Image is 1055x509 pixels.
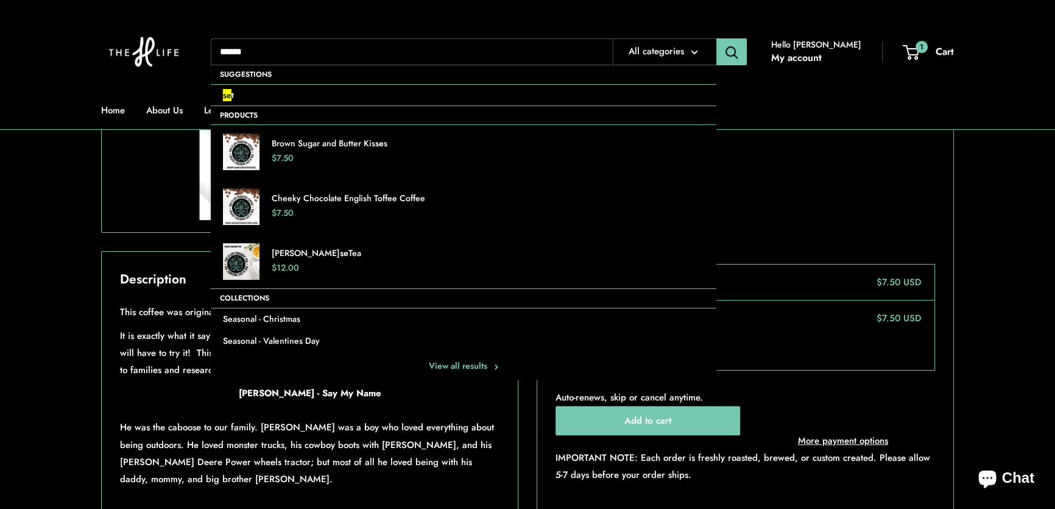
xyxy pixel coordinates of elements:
a: Olena Paradise Tea [PERSON_NAME]seTea $12.00 [211,234,716,289]
p: Collections [211,289,716,307]
button: Search [716,38,747,65]
span: $7.50 [272,207,294,219]
a: About Us [146,102,183,119]
a: Brown Sugar and Butter Kisses Brown Sugar and Butter Kisses $7.50 [211,124,716,179]
a: My account [771,49,822,67]
span: 1 [916,40,928,52]
p: Suggestions [211,65,716,84]
mark: se [223,88,231,101]
a: More payment options [751,432,936,449]
a: Seasonal - Valentines Day [211,330,716,352]
p: Products [211,106,716,124]
img: Olena Paradise Tea [223,243,259,280]
button: View all results [211,352,716,380]
input: Search... [211,38,613,65]
img: Cheeky Chocolate English Toffee Coffee [223,188,259,225]
img: The H Life [101,12,186,91]
span: Cart [936,44,954,59]
span: $12.00 [272,262,299,274]
img: Brown Sugar and Butter Kisses [223,133,259,170]
a: Home [101,102,125,119]
a: set [211,84,716,105]
button: Add to cart [556,406,740,435]
strong: se [375,137,384,149]
span: Hello [PERSON_NAME] [771,37,861,52]
p: This coffee was originally created for a local festival. It is now [PERSON_NAME] coffee. [120,304,499,321]
a: Cheeky Chocolate English Toffee Coffee Cheeky Chocolate English Toffee Coffee $7.50 [211,179,716,234]
p: IMPORTANT NOTE: Each order is freshly roasted, brewed, or custom created. Please allow 5-7 days b... [556,449,935,483]
a: 1 Cart [904,43,954,61]
a: Seasonal - Christmas [211,307,716,329]
p: Brown Sugar and Butter Kis s [272,138,704,150]
p: [PERSON_NAME] Tea [272,247,704,260]
p: Cheeky Chocolate English Toffee Coffee [272,193,704,205]
div: $7.50 USD [867,274,922,291]
span: t [231,88,234,101]
a: Leave A Legacy [204,102,281,119]
p: Auto-renews, skip or cancel anytime. [556,389,935,406]
div: $7.50 USD [867,310,922,327]
h2: Description [120,270,499,290]
span: $7.50 [272,152,294,164]
p: It is exactly what it says. Maple and bacon flavored Columbian medium roast coffee. You will have... [120,327,499,379]
inbox-online-store-chat: Shopify online store chat [967,460,1045,499]
strong: se [340,247,348,259]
